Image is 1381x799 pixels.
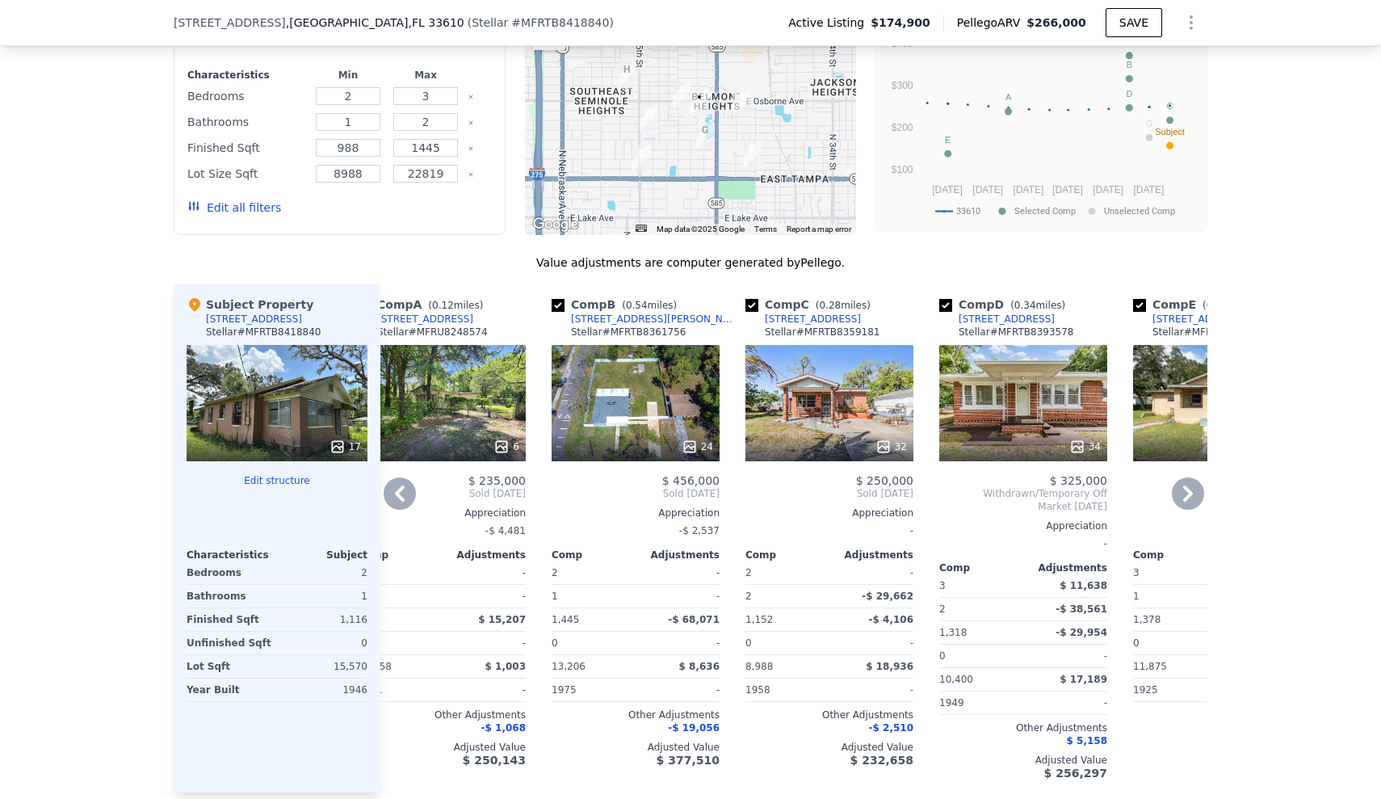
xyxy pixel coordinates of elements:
div: [STREET_ADDRESS] [1152,313,1249,326]
button: Clear [468,120,474,126]
div: Stellar # MFRTB8393578 [959,326,1073,339]
div: Subject [277,549,367,561]
div: 6 [493,439,519,455]
div: Lot Sqft [187,655,274,678]
div: Adjusted Value [939,754,1107,767]
div: 2 [280,561,367,584]
span: -$ 2,537 [679,525,720,536]
div: Comp [939,561,1023,574]
div: - [1026,645,1107,667]
div: Adjusted Value [1133,741,1301,754]
div: - [639,561,720,584]
div: Adjustments [1023,561,1107,574]
a: Report a map error [787,225,851,233]
img: Google [529,214,582,235]
div: Comp [1133,549,1217,561]
div: Bathrooms [187,585,274,608]
span: 1,318 [939,627,967,638]
span: -$ 2,510 [869,722,913,734]
svg: A chart. [886,26,1197,228]
span: 0 [745,637,752,649]
span: -$ 19,056 [668,722,720,734]
div: Stellar # MFRU8248574 [377,326,488,339]
span: Map data ©2025 Google [657,225,745,233]
text: [DATE] [1133,184,1164,196]
span: Pellego ARV [957,15,1027,31]
span: $174,900 [871,15,930,31]
text: $100 [892,164,913,175]
div: - [445,679,526,701]
span: Sold [DATE] [745,487,913,500]
div: Stellar # MFRTB8361756 [571,326,686,339]
div: Finished Sqft [187,608,274,631]
div: 2 [745,585,826,608]
span: 0.34 [1014,300,1036,311]
div: Adjusted Value [552,741,720,754]
span: -$ 38,561 [1056,603,1107,615]
span: -$ 4,481 [485,525,526,536]
span: # MFRTB8418840 [511,16,609,29]
button: Edit all filters [187,200,281,216]
span: 8,988 [745,661,773,672]
text: C [1167,101,1173,111]
div: - [639,585,720,608]
div: Year Built [187,679,274,701]
span: Sold [DATE] [552,487,720,500]
div: 0 [280,632,367,654]
span: 1,378 [1133,614,1161,625]
text: [DATE] [1093,184,1123,196]
div: Stellar # MFRTB8359181 [765,326,879,339]
text: [DATE] [1014,184,1044,196]
div: Max [390,69,461,82]
div: Lot Size Sqft [187,162,306,185]
button: Clear [468,171,474,178]
div: Appreciation [552,507,720,519]
div: Appreciation [358,507,526,519]
div: [STREET_ADDRESS] [959,313,1055,326]
div: 1949 [939,692,1020,714]
span: 2 [552,567,558,578]
text: F [1127,36,1132,46]
text: D [1126,89,1132,99]
div: 1313 E New Orleans Ave [618,61,636,89]
div: Appreciation [939,519,1107,532]
div: - [833,679,913,701]
text: $200 [892,122,913,133]
span: , [GEOGRAPHIC_DATA] [286,15,464,31]
span: 0 [1133,637,1140,649]
text: $300 [892,80,913,91]
div: Adjusted Value [745,741,913,754]
div: - [639,632,720,654]
div: 1941 [358,679,439,701]
span: $266,000 [1026,16,1086,29]
div: Adjustments [442,549,526,561]
div: 2102 E Genesee St [696,122,714,149]
div: 24 [682,439,713,455]
span: $ 8,636 [679,661,720,672]
div: Comp [358,549,442,561]
span: ( miles) [1196,300,1264,311]
text: Selected Comp [1014,206,1076,217]
text: [DATE] [1052,184,1083,196]
text: E [945,135,951,145]
span: 0.12 [432,300,454,311]
button: SAVE [1106,8,1162,37]
div: 1925 [1133,679,1214,701]
span: , FL 33610 [408,16,464,29]
div: 1958 [745,679,826,701]
button: Clear [468,94,474,100]
div: Characteristics [187,549,277,561]
div: 4104 N 26th St [744,141,762,168]
span: Stellar [472,16,508,29]
a: [STREET_ADDRESS] [358,313,473,326]
div: [STREET_ADDRESS] [377,313,473,326]
a: [STREET_ADDRESS] [939,313,1055,326]
div: Appreciation [1133,507,1301,519]
div: - [833,561,913,584]
button: Edit structure [187,474,367,487]
span: $ 18,936 [866,661,913,672]
div: 1 [358,585,439,608]
span: $ 15,207 [478,614,526,625]
div: Unfinished Sqft [187,632,274,654]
